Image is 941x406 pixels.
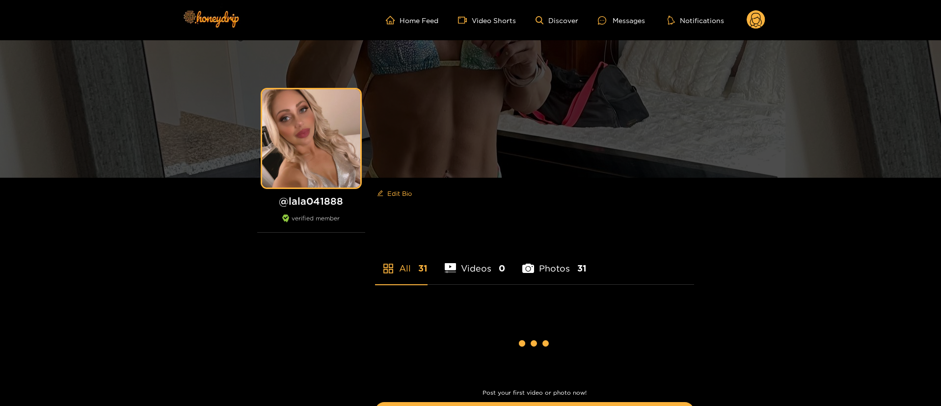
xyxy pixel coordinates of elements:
a: Video Shorts [458,16,516,25]
p: Post your first video or photo now! [375,389,694,396]
span: Edit Bio [387,189,412,198]
li: All [375,240,428,284]
span: 0 [499,262,505,274]
span: video-camera [458,16,472,25]
span: 31 [418,262,428,274]
span: edit [377,190,383,197]
span: appstore [382,263,394,274]
li: Videos [445,240,506,284]
span: 31 [577,262,587,274]
a: Discover [536,16,578,25]
a: Home Feed [386,16,438,25]
button: Notifications [665,15,727,25]
div: Messages [598,15,645,26]
button: editEdit Bio [375,186,414,201]
h1: @ lala041888 [257,195,365,207]
li: Photos [522,240,587,284]
div: verified member [257,215,365,233]
span: home [386,16,400,25]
